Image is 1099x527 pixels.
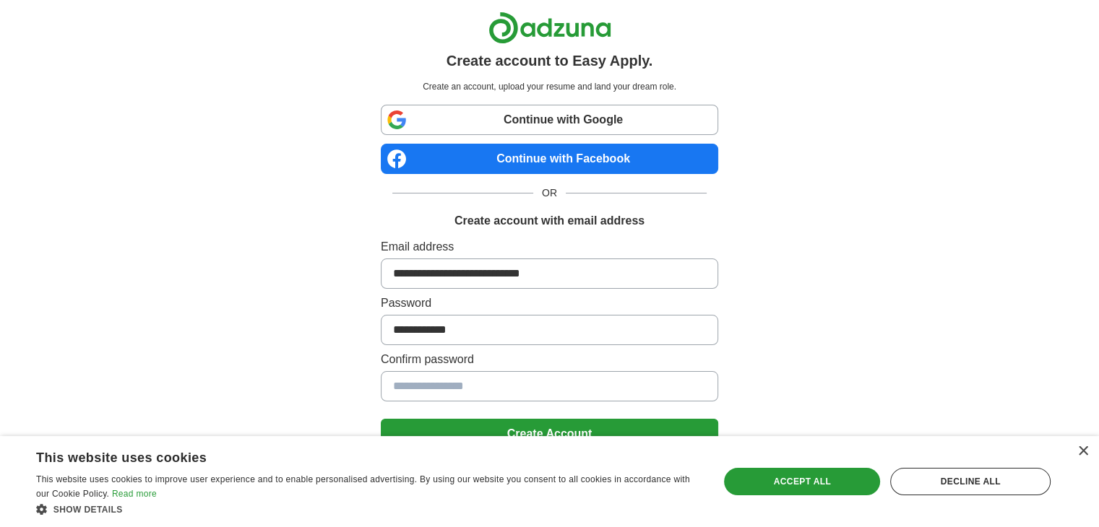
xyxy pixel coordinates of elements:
p: Create an account, upload your resume and land your dream role. [384,80,715,93]
label: Email address [381,238,718,256]
span: This website uses cookies to improve user experience and to enable personalised advertising. By u... [36,474,690,499]
div: Show details [36,502,699,516]
div: Close [1077,446,1088,457]
a: Continue with Google [381,105,718,135]
span: OR [533,186,566,201]
h1: Create account with email address [454,212,645,230]
label: Confirm password [381,351,718,368]
a: Read more, opens a new window [112,489,157,499]
span: Show details [53,505,123,515]
div: This website uses cookies [36,445,663,466]
div: Accept all [724,468,880,495]
h1: Create account to Easy Apply. [447,50,653,71]
a: Continue with Facebook [381,144,718,174]
button: Create Account [381,419,718,449]
label: Password [381,295,718,312]
div: Decline all [890,468,1051,495]
img: Adzuna logo [488,12,611,44]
